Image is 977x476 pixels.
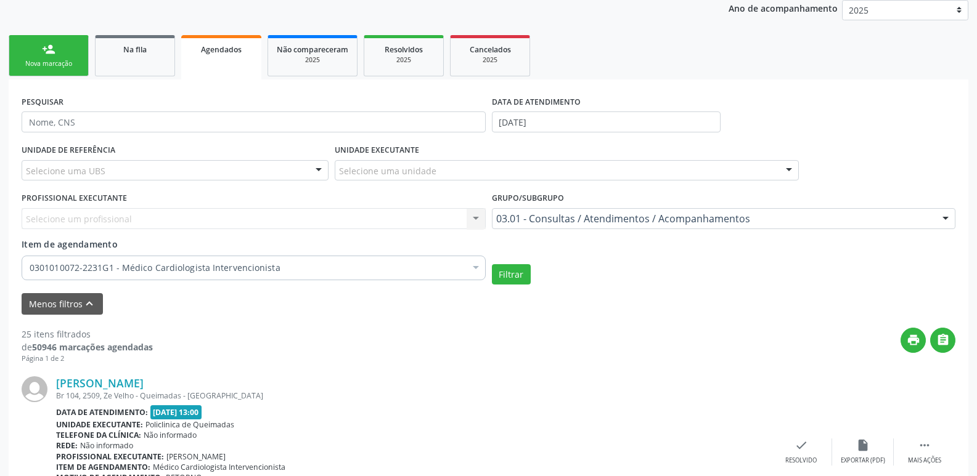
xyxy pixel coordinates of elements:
[277,55,348,65] div: 2025
[785,456,817,465] div: Resolvido
[22,341,153,353] div: de
[492,264,531,285] button: Filtrar
[123,44,147,55] span: Na fila
[22,189,127,208] label: PROFISSIONAL EXECUTANTE
[32,341,153,353] strong: 50946 marcações agendadas
[492,92,581,111] label: DATA DE ATENDIMENTO
[166,451,226,462] span: [PERSON_NAME]
[373,55,435,65] div: 2025
[56,430,141,440] b: Telefone da clínica:
[56,407,148,418] b: Data de atendimento:
[22,92,63,111] label: PESQUISAR
[80,440,133,451] span: Não informado
[907,333,920,347] i: print
[42,42,55,56] div: person_add
[150,405,202,419] span: [DATE] 13:00
[56,451,164,462] b: Profissional executante:
[22,293,103,315] button: Menos filtroskeyboard_arrow_up
[153,462,285,472] span: Médico Cardiologista Intervencionista
[56,419,143,430] b: Unidade executante:
[496,212,931,225] span: 03.01 - Consultas / Atendimentos / Acompanhamentos
[459,55,521,65] div: 2025
[277,44,348,55] span: Não compareceram
[492,189,564,208] label: Grupo/Subgrupo
[144,430,197,440] span: Não informado
[918,438,931,452] i: 
[901,328,926,353] button: print
[30,262,465,274] span: 0301010072-2231G1 - Médico Cardiologista Intervencionista
[841,456,885,465] div: Exportar (PDF)
[385,44,423,55] span: Resolvidos
[492,111,721,132] input: Selecione um intervalo
[18,59,80,68] div: Nova marcação
[56,462,150,472] b: Item de agendamento:
[930,328,955,353] button: 
[795,438,808,452] i: check
[22,376,47,402] img: img
[56,390,771,401] div: Br 104, 2509, Ze Velho - Queimadas - [GEOGRAPHIC_DATA]
[22,238,118,250] span: Item de agendamento
[201,44,242,55] span: Agendados
[26,164,105,177] span: Selecione uma UBS
[856,438,870,452] i: insert_drive_file
[339,164,436,177] span: Selecione uma unidade
[56,376,144,390] a: [PERSON_NAME]
[22,353,153,364] div: Página 1 de 2
[908,456,941,465] div: Mais ações
[83,297,96,310] i: keyboard_arrow_up
[335,141,419,160] label: UNIDADE EXECUTANTE
[22,111,486,132] input: Nome, CNS
[22,141,115,160] label: UNIDADE DE REFERÊNCIA
[470,44,511,55] span: Cancelados
[936,333,950,347] i: 
[145,419,234,430] span: Policlinica de Queimadas
[56,440,78,451] b: Rede:
[22,328,153,341] div: 25 itens filtrados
